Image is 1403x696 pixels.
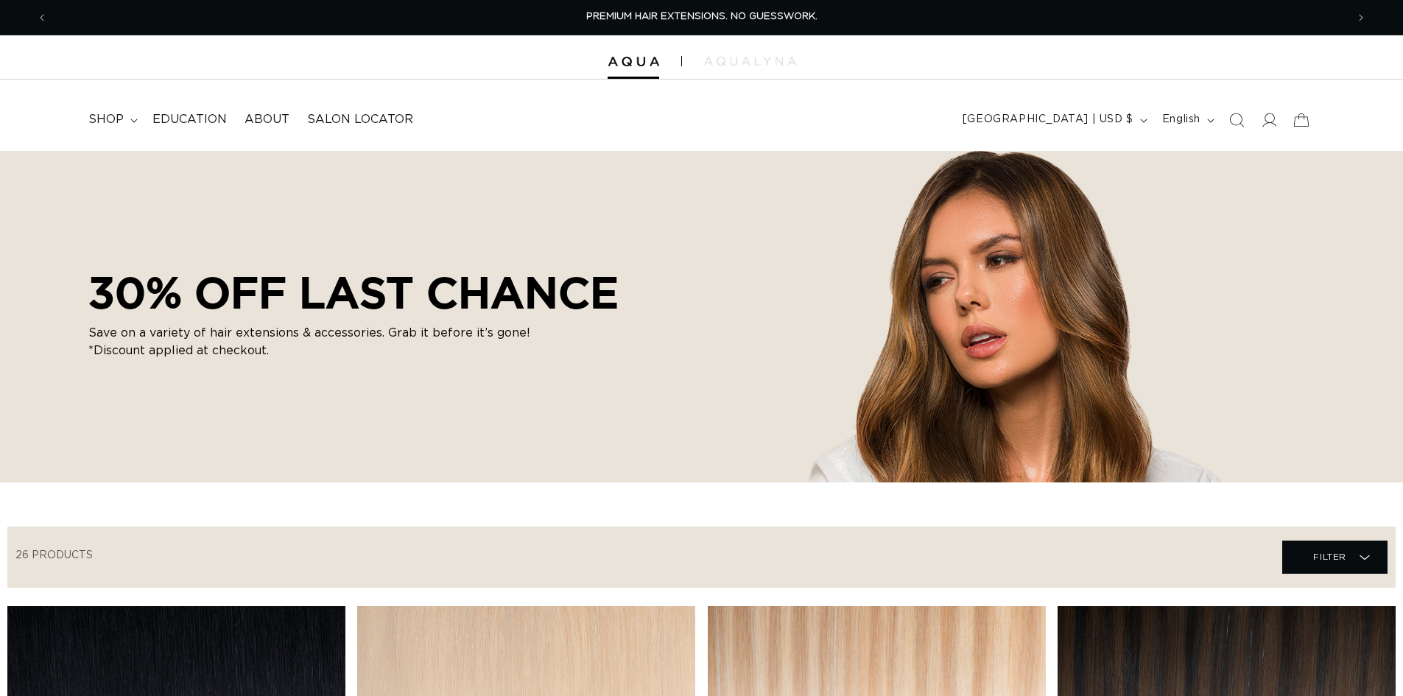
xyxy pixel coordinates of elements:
h2: 30% OFF LAST CHANCE [88,267,619,318]
p: Save on a variety of hair extensions & accessories. Grab it before it’s gone! *Discount applied a... [88,324,530,359]
a: About [236,103,298,136]
summary: shop [80,103,144,136]
span: Salon Locator [307,112,413,127]
span: 26 products [15,550,93,560]
img: Aqua Hair Extensions [608,57,659,67]
a: Salon Locator [298,103,422,136]
a: Education [144,103,236,136]
span: [GEOGRAPHIC_DATA] | USD $ [963,112,1133,127]
span: shop [88,112,124,127]
summary: Search [1220,104,1253,136]
button: [GEOGRAPHIC_DATA] | USD $ [954,106,1153,134]
span: About [245,112,289,127]
span: Filter [1313,543,1346,571]
button: Previous announcement [26,4,58,32]
span: PREMIUM HAIR EXTENSIONS. NO GUESSWORK. [586,12,817,21]
button: English [1153,106,1220,134]
span: Education [152,112,227,127]
img: aqualyna.com [704,57,796,66]
span: English [1162,112,1200,127]
button: Next announcement [1345,4,1377,32]
summary: Filter [1282,541,1388,574]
